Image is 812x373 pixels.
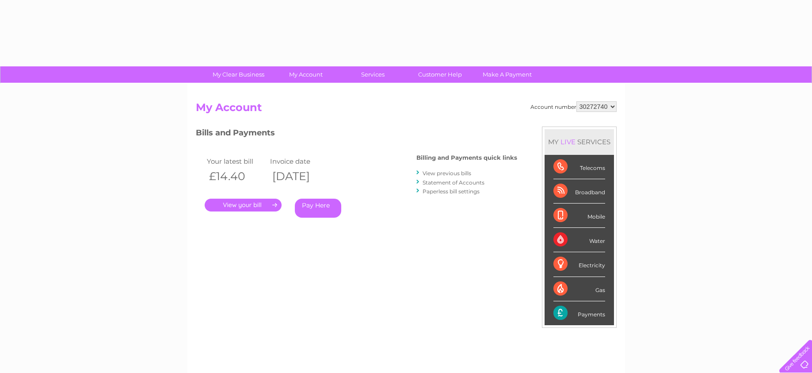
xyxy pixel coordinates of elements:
[205,155,268,167] td: Your latest bill
[268,155,332,167] td: Invoice date
[196,101,617,118] h2: My Account
[423,188,480,195] a: Paperless bill settings
[471,66,544,83] a: Make A Payment
[404,66,477,83] a: Customer Help
[553,228,605,252] div: Water
[295,199,341,218] a: Pay Here
[553,252,605,277] div: Electricity
[205,199,282,211] a: .
[553,277,605,301] div: Gas
[336,66,409,83] a: Services
[553,301,605,325] div: Payments
[553,179,605,204] div: Broadband
[553,204,605,228] div: Mobile
[268,167,332,185] th: [DATE]
[205,167,268,185] th: £14.40
[423,179,484,186] a: Statement of Accounts
[553,155,605,179] div: Telecoms
[530,101,617,112] div: Account number
[202,66,275,83] a: My Clear Business
[196,127,517,142] h3: Bills and Payments
[559,138,577,146] div: LIVE
[545,129,614,154] div: MY SERVICES
[269,66,342,83] a: My Account
[423,170,471,177] a: View previous bills
[416,154,517,161] h4: Billing and Payments quick links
